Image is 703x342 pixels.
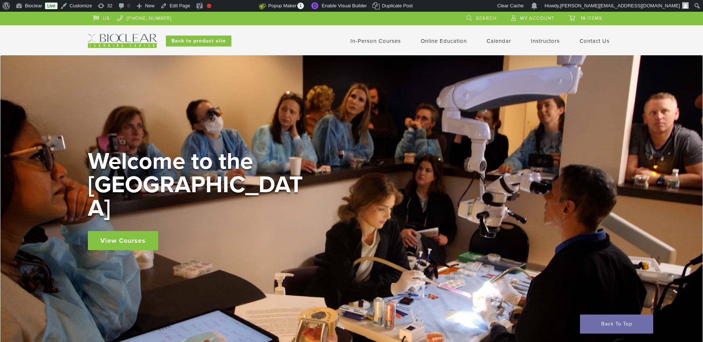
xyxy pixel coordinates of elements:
img: Bioclear [88,34,157,48]
a: Online Education [421,38,467,44]
h2: Welcome to the [GEOGRAPHIC_DATA] [88,150,308,220]
a: Back to product site [166,36,231,47]
a: My Account [511,12,554,23]
span: 1 [297,3,304,9]
a: Live [45,3,57,9]
a: View Courses [88,231,158,250]
span: Search [476,15,496,21]
a: [PHONE_NUMBER] [117,12,171,23]
div: Focus keyphrase not set [207,4,211,8]
a: Contact Us [580,38,610,44]
a: Instructors [531,38,560,44]
span: My Account [520,15,554,21]
a: In-Person Courses [350,38,401,44]
img: Views over 48 hours. Click for more Jetpack Stats. [218,2,259,11]
span: [PERSON_NAME][EMAIL_ADDRESS][DOMAIN_NAME] [560,3,680,8]
a: Calendar [487,38,511,44]
a: US [93,12,110,23]
a: 19 items [569,12,602,23]
a: Search [466,12,496,23]
a: Back To Top [580,315,653,334]
span: 19 items [581,15,602,21]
